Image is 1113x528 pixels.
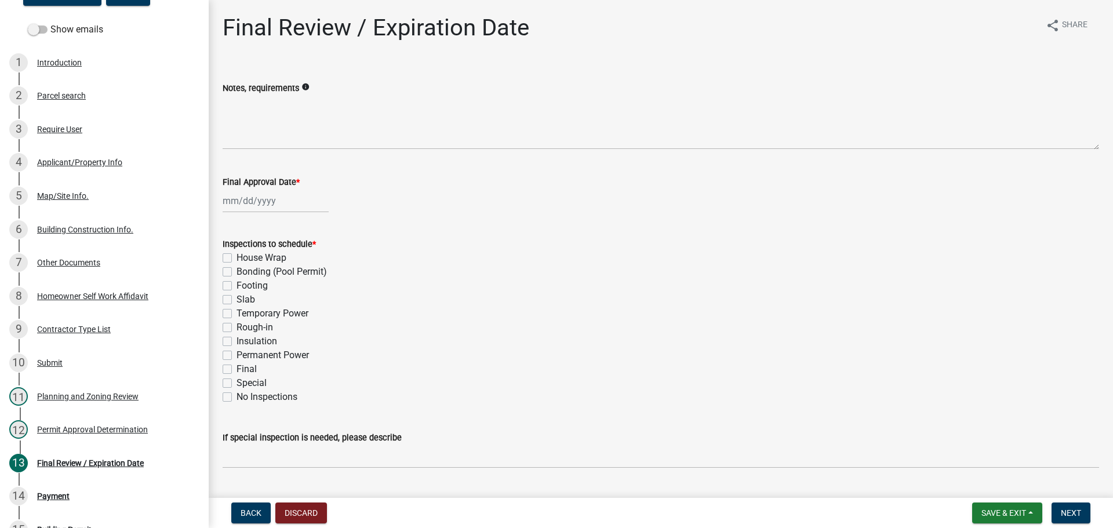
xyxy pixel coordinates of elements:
[9,53,28,72] div: 1
[37,292,148,300] div: Homeowner Self Work Affidavit
[9,153,28,172] div: 4
[37,225,133,234] div: Building Construction Info.
[9,454,28,472] div: 13
[37,92,86,100] div: Parcel search
[237,293,255,307] label: Slab
[9,287,28,305] div: 8
[275,502,327,523] button: Discard
[37,392,139,400] div: Planning and Zoning Review
[237,279,268,293] label: Footing
[223,85,299,93] label: Notes, requirements
[9,487,28,505] div: 14
[223,434,402,442] label: If special inspection is needed, please describe
[231,502,271,523] button: Back
[301,83,310,91] i: info
[1062,19,1087,32] span: Share
[37,359,63,367] div: Submit
[9,86,28,105] div: 2
[37,325,111,333] div: Contractor Type List
[28,23,103,37] label: Show emails
[9,253,28,272] div: 7
[37,425,148,434] div: Permit Approval Determination
[237,307,308,321] label: Temporary Power
[237,348,309,362] label: Permanent Power
[9,420,28,439] div: 12
[1046,19,1060,32] i: share
[981,508,1026,518] span: Save & Exit
[223,189,329,213] input: mm/dd/yyyy
[241,508,261,518] span: Back
[237,321,273,334] label: Rough-in
[37,258,100,267] div: Other Documents
[37,459,144,467] div: Final Review / Expiration Date
[37,492,70,500] div: Payment
[9,320,28,338] div: 9
[237,390,297,404] label: No Inspections
[9,120,28,139] div: 3
[223,14,529,42] h1: Final Review / Expiration Date
[9,387,28,406] div: 11
[1061,508,1081,518] span: Next
[237,362,257,376] label: Final
[9,354,28,372] div: 10
[37,59,82,67] div: Introduction
[9,187,28,205] div: 5
[972,502,1042,523] button: Save & Exit
[37,125,82,133] div: Require User
[237,251,286,265] label: House Wrap
[1036,14,1097,37] button: shareShare
[37,192,89,200] div: Map/Site Info.
[1052,502,1090,523] button: Next
[237,376,267,390] label: Special
[37,158,122,166] div: Applicant/Property Info
[237,334,277,348] label: Insulation
[237,265,327,279] label: Bonding (Pool Permit)
[9,220,28,239] div: 6
[223,241,316,249] label: Inspections to schedule
[223,179,300,187] label: Final Approval Date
